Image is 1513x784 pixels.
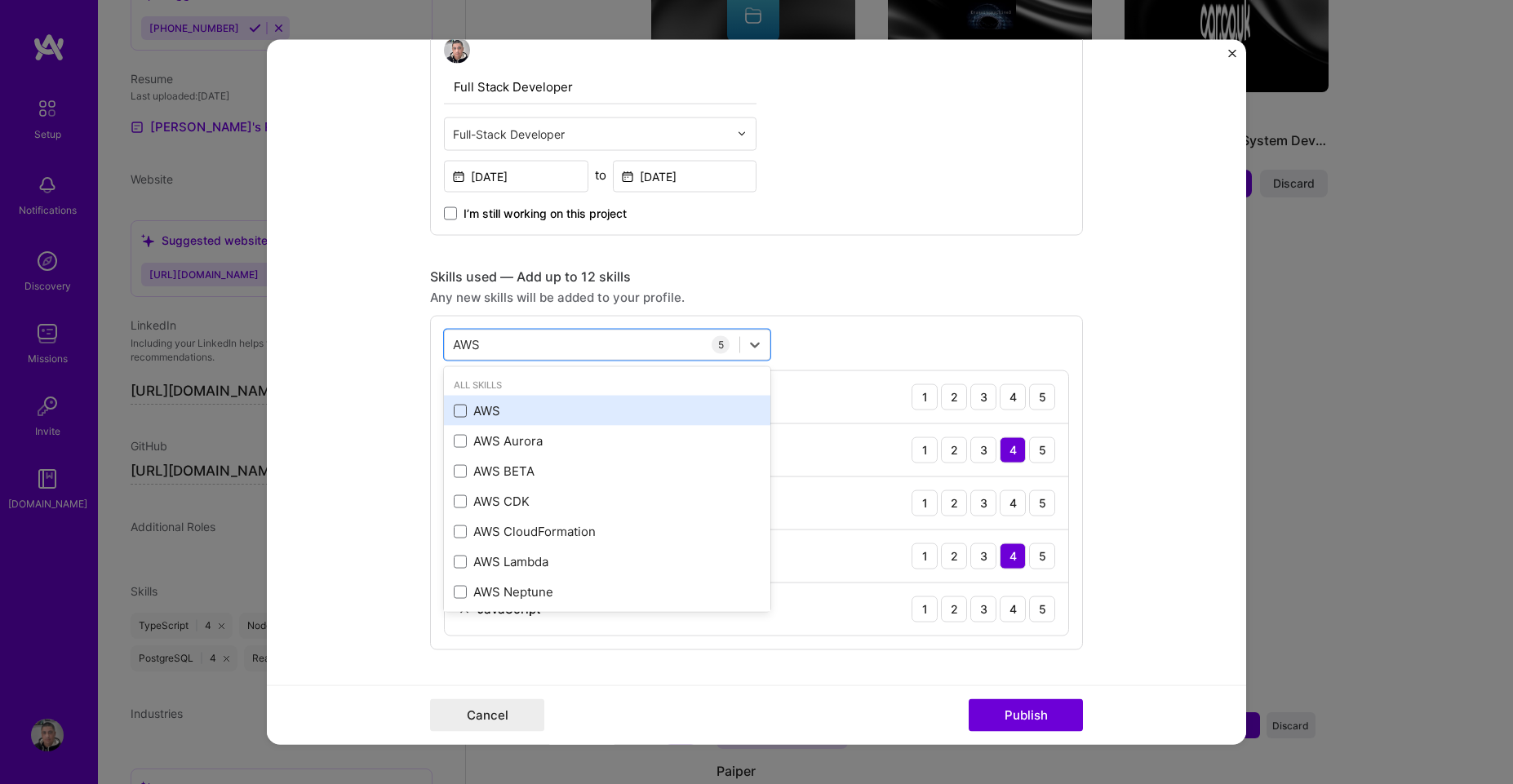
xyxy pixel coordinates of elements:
div: 5 [1029,436,1055,463]
div: AWS Aurora [454,432,761,450]
div: 5 [712,335,730,353]
div: AWS [454,402,761,419]
div: 4 [1000,596,1026,622]
div: 4 [1000,383,1026,410]
div: 1 [912,489,938,516]
div: 1 [912,383,938,410]
div: 5 [1029,543,1055,569]
button: Cancel [430,699,544,732]
div: 4 [1000,489,1026,516]
div: 2 [941,383,967,410]
button: Close [1228,49,1236,66]
img: Remove [458,602,471,615]
div: 5 [1029,383,1055,410]
div: AWS Neptune [454,583,761,600]
div: 2 [941,489,967,516]
div: 1 [912,543,938,569]
div: Skills used — Add up to 12 skills [430,268,1083,285]
div: AWS CDK [454,493,761,510]
div: 5 [1029,596,1055,622]
div: 2 [941,543,967,569]
div: 3 [970,596,996,622]
div: Did this role require you to manage team members? (Optional) [430,682,1083,699]
div: 4 [1000,543,1026,569]
button: Publish [969,699,1083,732]
input: Date [444,160,588,192]
div: 3 [970,383,996,410]
input: Date [613,160,757,192]
div: All Skills [444,376,770,393]
div: AWS BETA [454,463,761,480]
div: AWS Lambda [454,553,761,570]
div: AWS CloudFormation [454,523,761,540]
div: 4 [1000,436,1026,463]
div: 3 [970,489,996,516]
div: 3 [970,543,996,569]
div: JavaScript [477,600,541,618]
div: to [595,166,606,183]
img: drop icon [737,129,747,139]
div: 2 [941,596,967,622]
div: 5 [1029,489,1055,516]
input: Role Name [444,69,756,104]
div: 3 [970,436,996,463]
div: Any new skills will be added to your profile. [430,288,1083,305]
span: I’m still working on this project [464,205,627,221]
div: 1 [912,596,938,622]
div: 1 [912,436,938,463]
div: 2 [941,436,967,463]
